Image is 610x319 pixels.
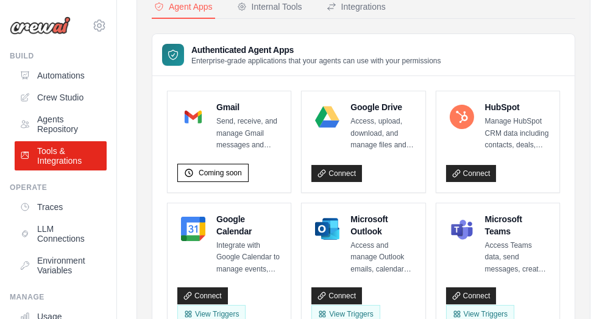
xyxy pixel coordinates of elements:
p: Manage HubSpot CRM data including contacts, deals, and companies. [485,116,550,152]
p: Integrate with Google Calendar to manage events, check availability, and access calendar data. [216,240,281,276]
img: Google Calendar Logo [181,217,205,241]
a: Automations [15,66,107,85]
h4: Microsoft Teams [485,213,550,237]
a: Tools & Integrations [15,141,107,170]
p: Enterprise-grade applications that your agents can use with your permissions [191,56,441,66]
div: Operate [10,183,107,192]
a: Connect [311,287,362,304]
img: Google Drive Logo [315,105,339,129]
img: Microsoft Outlook Logo [315,217,339,241]
img: HubSpot Logo [450,105,474,129]
span: Coming soon [199,168,242,178]
p: Access and manage Outlook emails, calendar events, and contacts. [350,240,415,276]
div: Manage [10,292,107,302]
a: Environment Variables [15,251,107,280]
a: Connect [311,165,362,182]
p: Send, receive, and manage Gmail messages and email settings. [216,116,281,152]
a: Connect [446,287,497,304]
div: Integrations [327,1,386,13]
h3: Authenticated Agent Apps [191,44,441,56]
h4: Google Calendar [216,213,281,237]
a: Traces [15,197,107,217]
a: Crew Studio [15,88,107,107]
div: Build [10,51,107,61]
div: Internal Tools [237,1,302,13]
h4: Gmail [216,101,281,113]
h4: Google Drive [350,101,415,113]
p: Access, upload, download, and manage files and folders in Google Drive. [350,116,415,152]
a: LLM Connections [15,219,107,248]
img: Logo [10,16,71,35]
div: Agent Apps [154,1,213,13]
h4: HubSpot [485,101,550,113]
p: Access Teams data, send messages, create meetings, and manage channels. [485,240,550,276]
img: Microsoft Teams Logo [450,217,474,241]
a: Agents Repository [15,110,107,139]
a: Connect [177,287,228,304]
h4: Microsoft Outlook [350,213,415,237]
a: Connect [446,165,497,182]
img: Gmail Logo [181,105,205,129]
